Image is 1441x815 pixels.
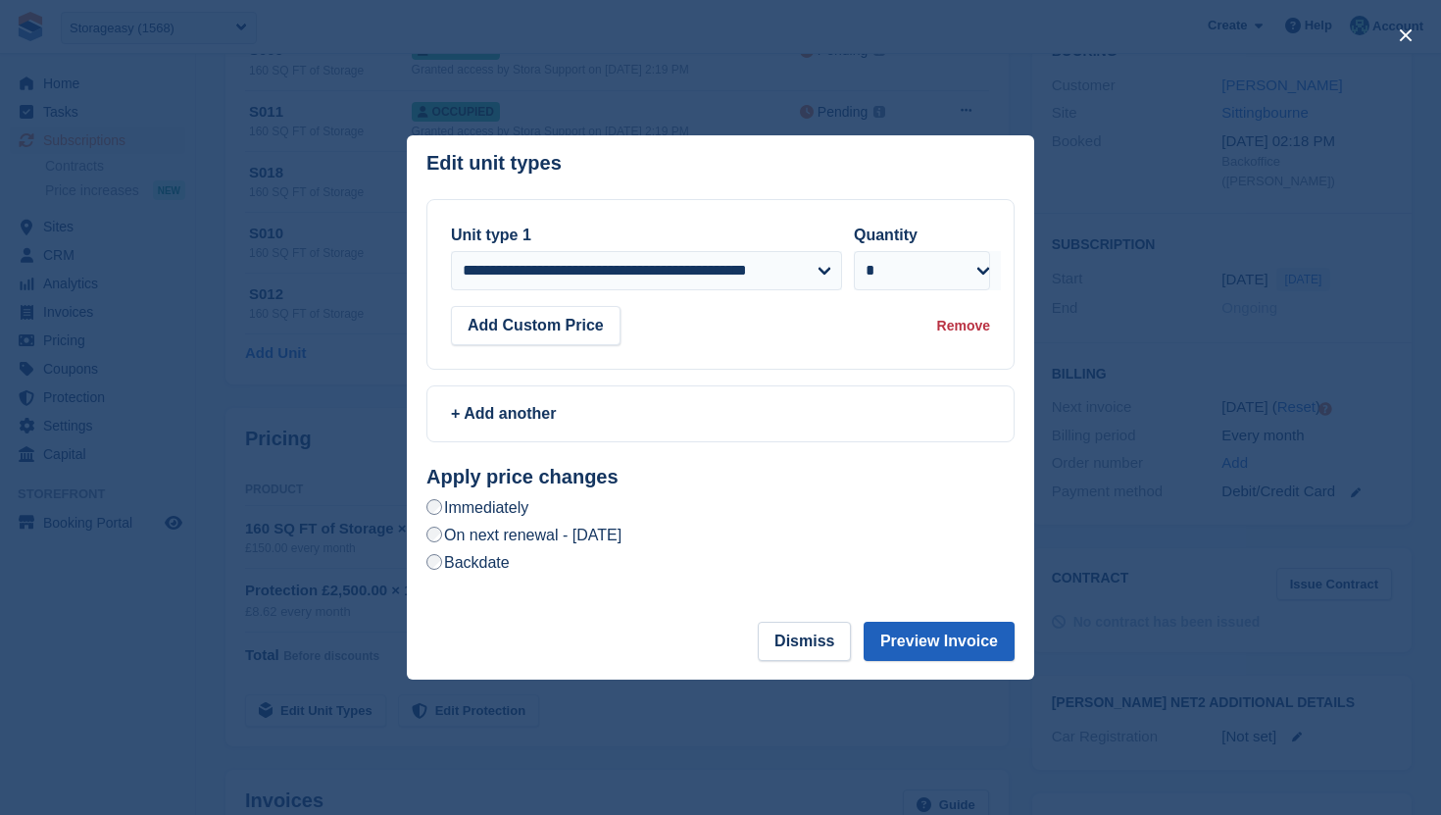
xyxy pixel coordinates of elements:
div: Remove [937,316,990,336]
strong: Apply price changes [426,466,619,487]
p: Edit unit types [426,152,562,175]
label: Unit type 1 [451,227,531,243]
button: Add Custom Price [451,306,621,345]
label: Quantity [854,227,918,243]
div: + Add another [451,402,990,426]
label: On next renewal - [DATE] [426,525,621,545]
button: Preview Invoice [864,622,1015,661]
input: On next renewal - [DATE] [426,527,442,542]
input: Backdate [426,554,442,570]
input: Immediately [426,499,442,515]
button: close [1390,20,1421,51]
label: Immediately [426,497,528,518]
a: + Add another [426,385,1015,442]
label: Backdate [426,552,510,573]
button: Dismiss [758,622,851,661]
